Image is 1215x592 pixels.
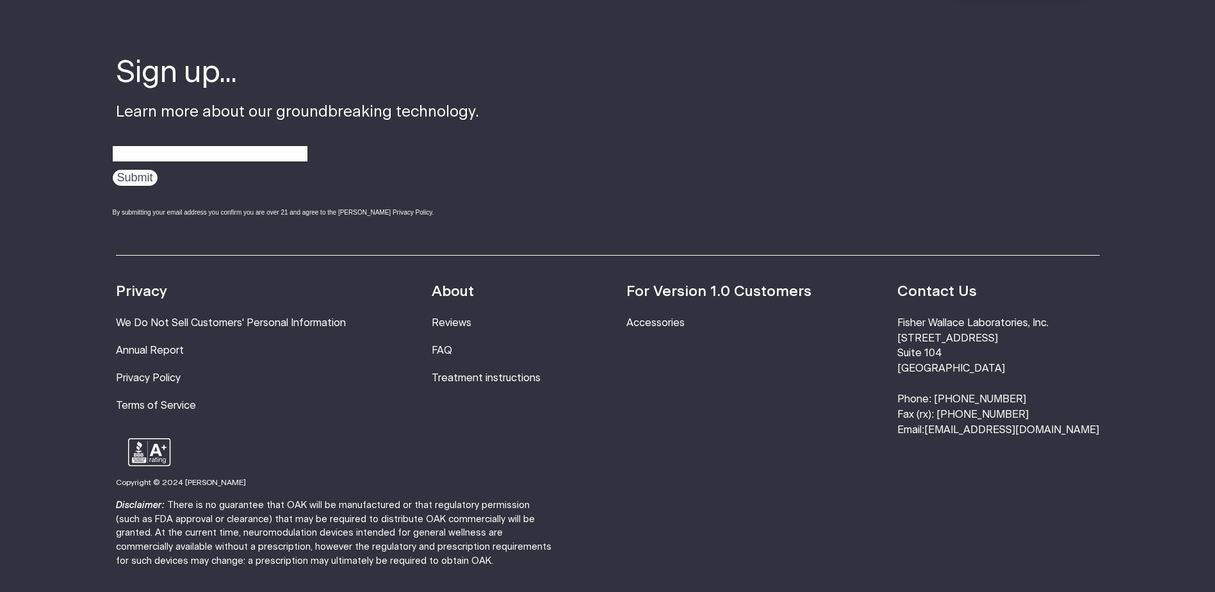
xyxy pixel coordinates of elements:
[116,479,246,486] small: Copyright © 2024 [PERSON_NAME]
[116,500,165,510] strong: Disclaimer:
[432,318,471,328] a: Reviews
[626,318,685,328] a: Accessories
[116,400,196,411] a: Terms of Service
[116,318,346,328] a: We Do Not Sell Customers' Personal Information
[626,284,811,299] strong: For Version 1.0 Customers
[116,498,551,568] p: There is no guarantee that OAK will be manufactured or that regulatory permission (such as FDA ap...
[897,316,1099,438] li: Fisher Wallace Laboratories, Inc. [STREET_ADDRESS] Suite 104 [GEOGRAPHIC_DATA] Phone: [PHONE_NUMB...
[924,425,1099,435] a: [EMAIL_ADDRESS][DOMAIN_NAME]
[116,345,184,356] a: Annual Report
[116,373,181,383] a: Privacy Policy
[432,345,452,356] a: FAQ
[116,53,479,94] h4: Sign up...
[116,284,167,299] strong: Privacy
[113,170,158,186] input: Submit
[897,284,977,299] strong: Contact Us
[116,53,479,229] div: Learn more about our groundbreaking technology.
[432,373,541,383] a: Treatment instructions
[432,284,474,299] strong: About
[113,208,479,217] div: By submitting your email address you confirm you are over 21 and agree to the [PERSON_NAME] Priva...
